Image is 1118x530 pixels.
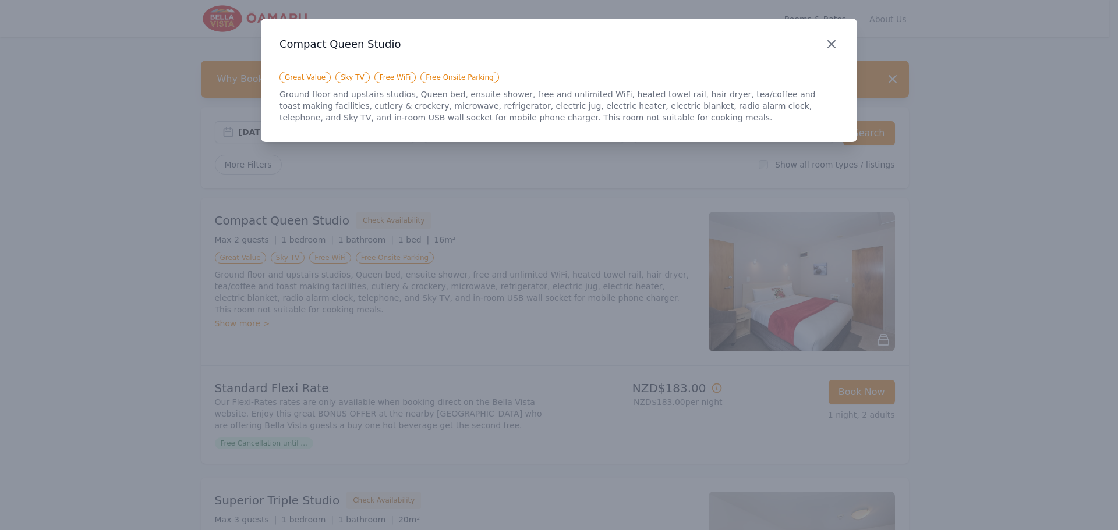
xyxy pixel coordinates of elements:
[335,72,370,83] span: Sky TV
[374,72,416,83] span: Free WiFi
[279,72,331,83] span: Great Value
[279,37,838,51] h3: Compact Queen Studio
[279,88,838,123] p: Ground floor and upstairs studios, Queen bed, ensuite shower, free and unlimited WiFi, heated tow...
[420,72,498,83] span: Free Onsite Parking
